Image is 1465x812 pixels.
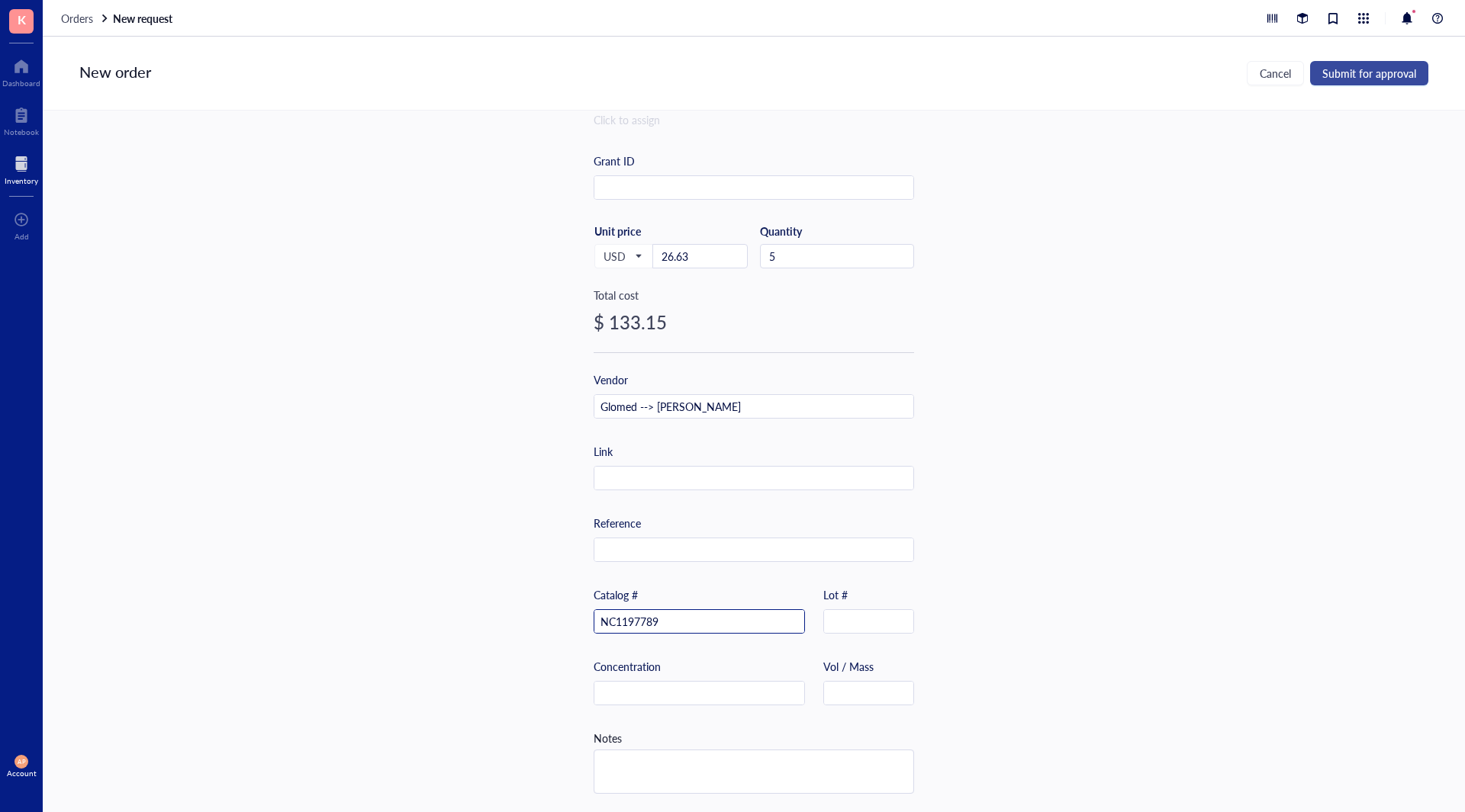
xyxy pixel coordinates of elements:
[594,371,628,388] div: Vendor
[594,658,661,675] div: Concentration
[594,730,622,746] div: Notes
[594,224,690,238] div: Unit price
[1322,67,1416,79] span: Submit for approval
[594,310,914,334] div: $ 133.15
[61,11,110,25] a: Orders
[4,127,39,136] div: Notebook
[5,176,38,185] div: Inventory
[79,61,151,85] div: New order
[594,443,613,460] div: Link
[594,586,638,603] div: Catalog #
[7,769,37,778] div: Account
[823,658,874,675] div: Vol / Mass
[18,10,26,29] span: K
[1247,61,1304,85] button: Cancel
[4,103,39,136] a: Notebook
[113,11,175,25] a: New request
[5,152,38,185] a: Inventory
[594,111,914,128] div: Click to assign
[594,515,641,531] div: Reference
[2,54,40,88] a: Dashboard
[18,758,25,765] span: AP
[594,287,914,303] div: Total cost
[61,11,93,26] span: Orders
[604,249,641,263] span: USD
[594,152,635,169] div: Grant ID
[760,224,914,238] div: Quantity
[1260,67,1291,79] span: Cancel
[1310,61,1428,85] button: Submit for approval
[823,586,848,603] div: Lot #
[2,79,40,88] div: Dashboard
[14,232,29,241] div: Add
